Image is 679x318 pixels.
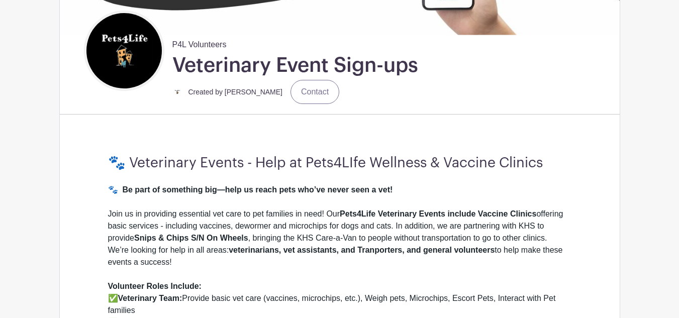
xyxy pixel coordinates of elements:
[108,155,571,172] h3: 🐾 Veterinary Events - Help at Pets4LIfe Wellness & Vaccine Clinics
[118,294,182,302] strong: Veterinary Team:
[290,80,339,104] a: Contact
[134,234,248,242] strong: Snips & Chips S/N On Wheels
[108,208,571,280] div: Join us in providing essential vet care to pet families in need! Our offering basic services - in...
[340,209,536,218] strong: Pets4Life Veterinary Events include Vaccine Clinics
[188,88,283,96] small: Created by [PERSON_NAME]
[229,246,495,254] strong: veterinarians, vet assistants, and Tranporters, and general volunteers
[172,87,182,97] img: small%20square%20logo.jpg
[108,185,393,194] strong: 🐾 Be part of something big—help us reach pets who’ve never seen a vet!
[86,13,162,88] img: square%20black%20logo%20FB%20profile.jpg
[172,35,227,51] span: P4L Volunteers
[172,53,418,78] h1: Veterinary Event Sign-ups
[108,282,202,290] strong: Volunteer Roles Include:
